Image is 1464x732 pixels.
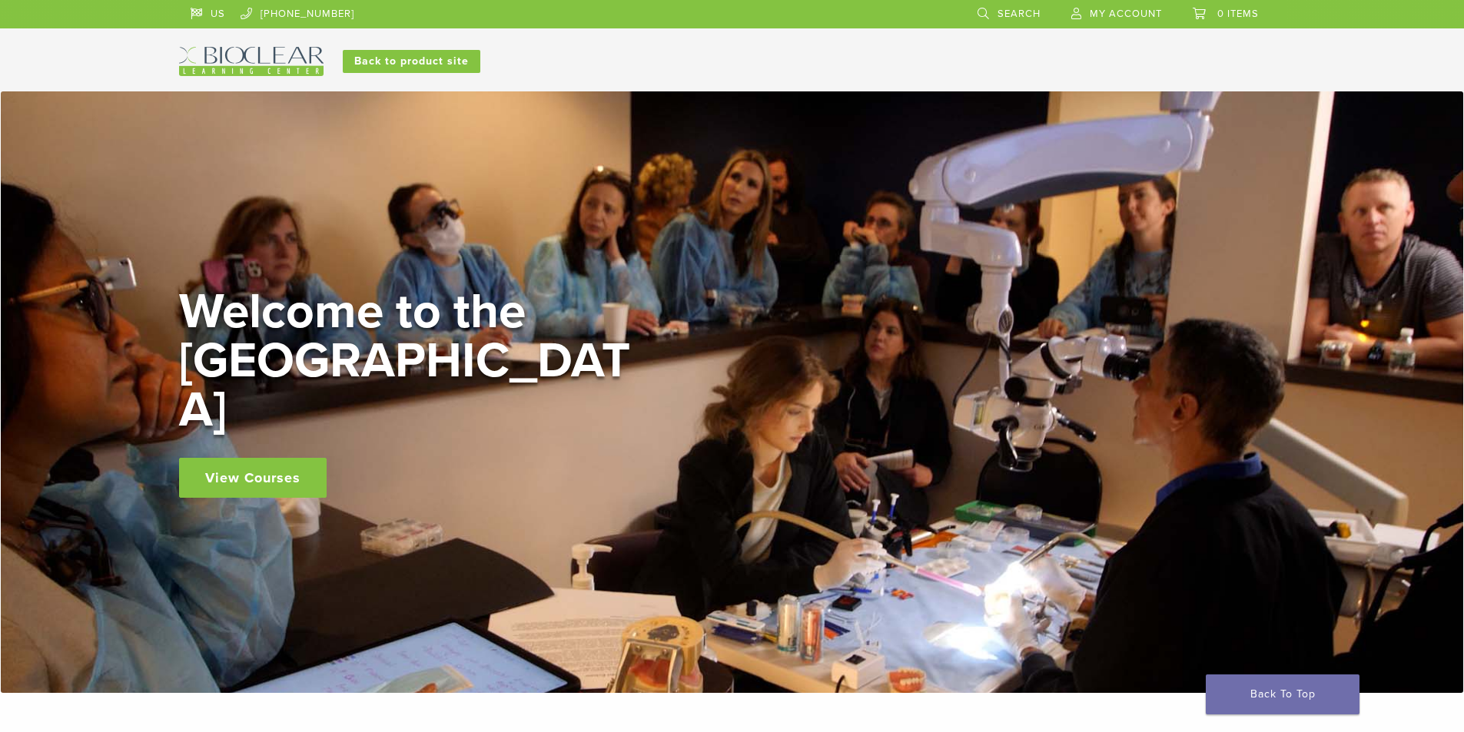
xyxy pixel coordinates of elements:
[179,287,640,435] h2: Welcome to the [GEOGRAPHIC_DATA]
[1206,674,1359,714] a: Back To Top
[343,50,480,73] a: Back to product site
[1217,8,1259,20] span: 0 items
[179,47,324,76] img: Bioclear
[1090,8,1162,20] span: My Account
[179,458,327,498] a: View Courses
[998,8,1041,20] span: Search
